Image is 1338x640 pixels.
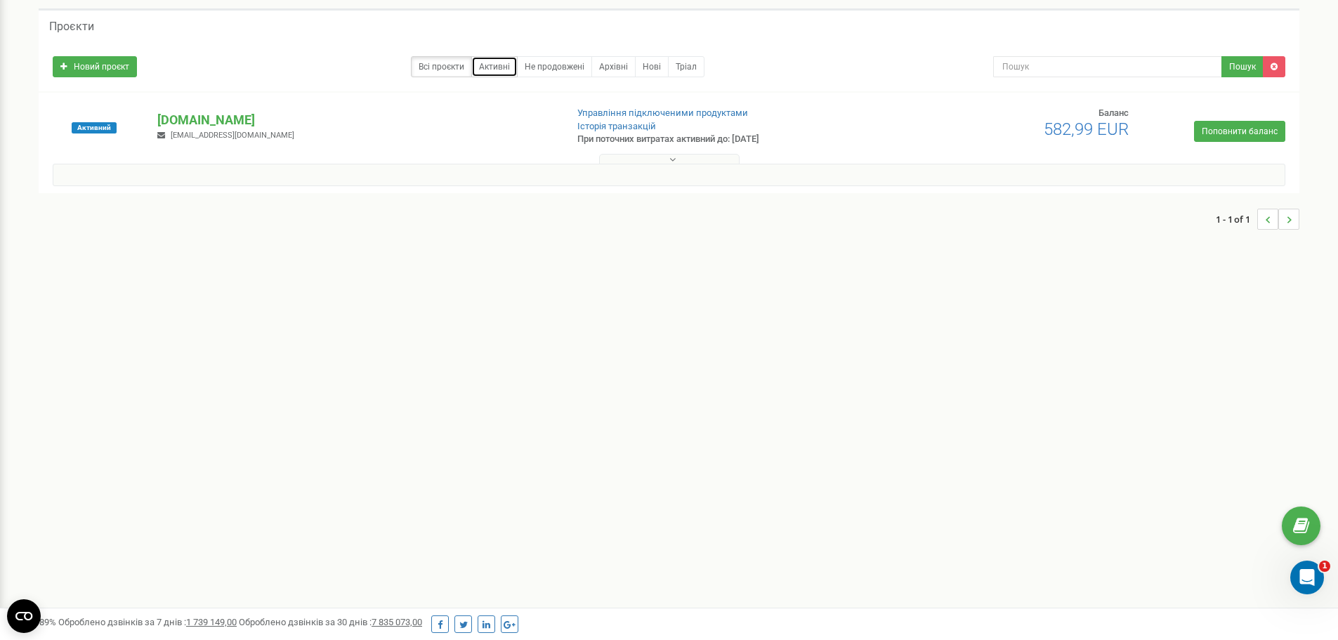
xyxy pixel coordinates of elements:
[1319,561,1330,572] span: 1
[1290,561,1324,594] iframe: Intercom live chat
[471,56,518,77] a: Активні
[668,56,704,77] a: Тріал
[1221,56,1264,77] button: Пошук
[1194,121,1285,142] a: Поповнити баланс
[411,56,472,77] a: Всі проєкти
[517,56,592,77] a: Не продовжені
[72,122,117,133] span: Активний
[1098,107,1129,118] span: Баланс
[157,111,554,129] p: [DOMAIN_NAME]
[7,599,41,633] button: Open CMP widget
[577,133,870,146] p: При поточних витратах активний до: [DATE]
[49,20,94,33] h5: Проєкти
[1044,119,1129,139] span: 582,99 EUR
[1216,195,1299,244] nav: ...
[239,617,422,627] span: Оброблено дзвінків за 30 днів :
[591,56,636,77] a: Архівні
[186,617,237,627] u: 1 739 149,00
[171,131,294,140] span: [EMAIL_ADDRESS][DOMAIN_NAME]
[577,121,656,131] a: Історія транзакцій
[372,617,422,627] u: 7 835 073,00
[577,107,748,118] a: Управління підключеними продуктами
[1216,209,1257,230] span: 1 - 1 of 1
[53,56,137,77] a: Новий проєкт
[635,56,669,77] a: Нові
[58,617,237,627] span: Оброблено дзвінків за 7 днів :
[993,56,1222,77] input: Пошук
